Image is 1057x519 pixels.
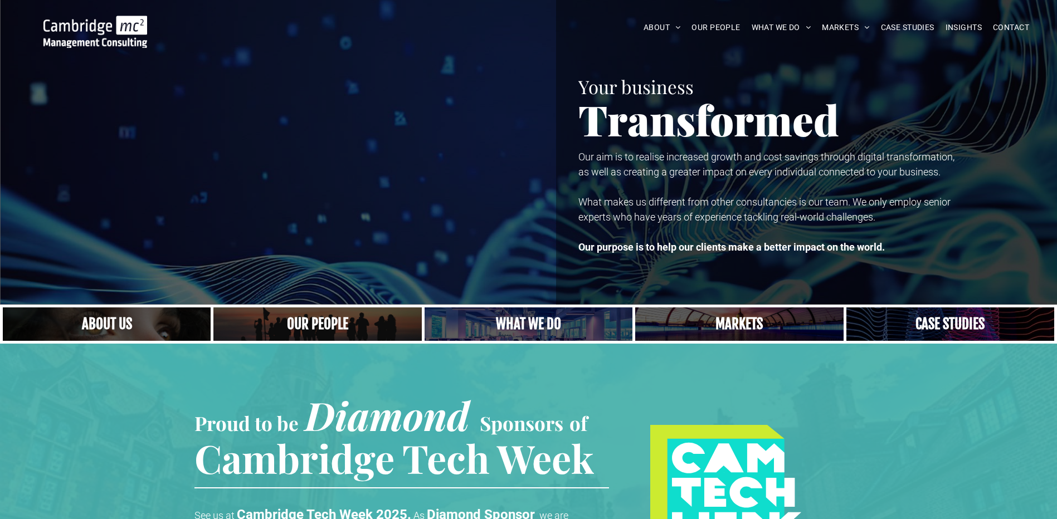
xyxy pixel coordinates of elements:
span: What makes us different from other consultancies is our team. We only employ senior experts who h... [578,196,951,223]
a: INSIGHTS [940,19,987,36]
span: Proud to be [194,410,299,436]
strong: Our purpose is to help our clients make a better impact on the world. [578,241,885,253]
a: OUR PEOPLE [686,19,746,36]
a: A crowd in silhouette at sunset, on a rise or lookout point [213,307,421,341]
a: ABOUT [638,19,686,36]
a: CONTACT [987,19,1035,36]
a: Your Business Transformed | Cambridge Management Consulting [43,17,147,29]
a: CASE STUDIES [875,19,940,36]
a: A yoga teacher lifting his whole body off the ground in the peacock pose [425,307,632,341]
a: Close up of woman's face, centered on her eyes [3,307,211,341]
span: Your business [578,74,694,99]
a: CASE STUDIES | See an Overview of All Our Case Studies | Cambridge Management Consulting [846,307,1054,341]
img: Go to Homepage [43,16,147,48]
span: of [569,410,587,436]
a: Our Markets | Cambridge Management Consulting [635,307,843,341]
span: Diamond [305,389,470,441]
span: Sponsors [480,410,563,436]
span: Transformed [578,91,839,147]
a: MARKETS [816,19,875,36]
span: Cambridge Tech Week [194,432,594,484]
a: WHAT WE DO [746,19,817,36]
span: Our aim is to realise increased growth and cost savings through digital transformation, as well a... [578,151,954,178]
